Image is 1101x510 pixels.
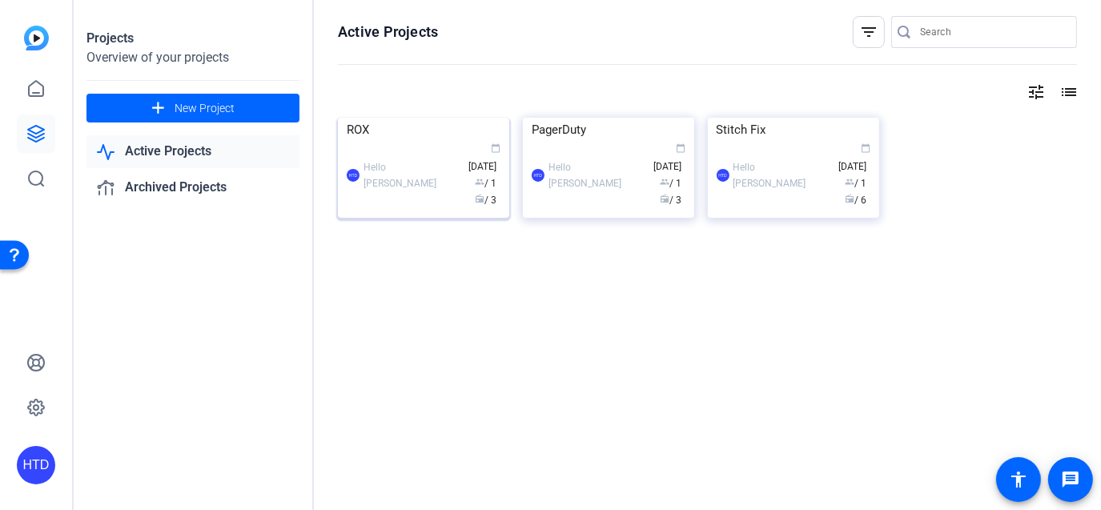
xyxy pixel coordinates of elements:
mat-icon: tune [1027,82,1046,102]
span: / 3 [660,195,681,206]
div: PagerDuty [532,118,685,142]
span: / 1 [475,178,496,189]
div: Projects [86,29,299,48]
span: / 6 [845,195,866,206]
div: Stitch Fix [717,118,870,142]
mat-icon: accessibility [1009,470,1028,489]
span: group [660,177,669,187]
div: HTD [717,169,729,182]
span: / 3 [475,195,496,206]
img: blue-gradient.svg [24,26,49,50]
span: calendar_today [676,143,685,153]
h1: Active Projects [338,22,438,42]
mat-icon: filter_list [859,22,878,42]
mat-icon: message [1061,470,1080,489]
div: HTD [17,446,55,484]
div: Overview of your projects [86,48,299,67]
a: Archived Projects [86,171,299,204]
a: Active Projects [86,135,299,168]
span: New Project [175,100,235,117]
div: ROX [347,118,500,142]
div: HTD [532,169,544,182]
span: group [475,177,484,187]
span: radio [845,194,854,203]
span: calendar_today [491,143,500,153]
span: group [845,177,854,187]
div: HTD [347,169,360,182]
span: radio [660,194,669,203]
span: calendar_today [861,143,870,153]
div: Hello [PERSON_NAME] [548,159,645,191]
div: Hello [PERSON_NAME] [733,159,830,191]
span: radio [475,194,484,203]
mat-icon: list [1058,82,1077,102]
span: / 1 [845,178,866,189]
div: Hello [PERSON_NAME] [364,159,460,191]
input: Search [920,22,1064,42]
button: New Project [86,94,299,122]
mat-icon: add [148,98,168,118]
span: / 1 [660,178,681,189]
